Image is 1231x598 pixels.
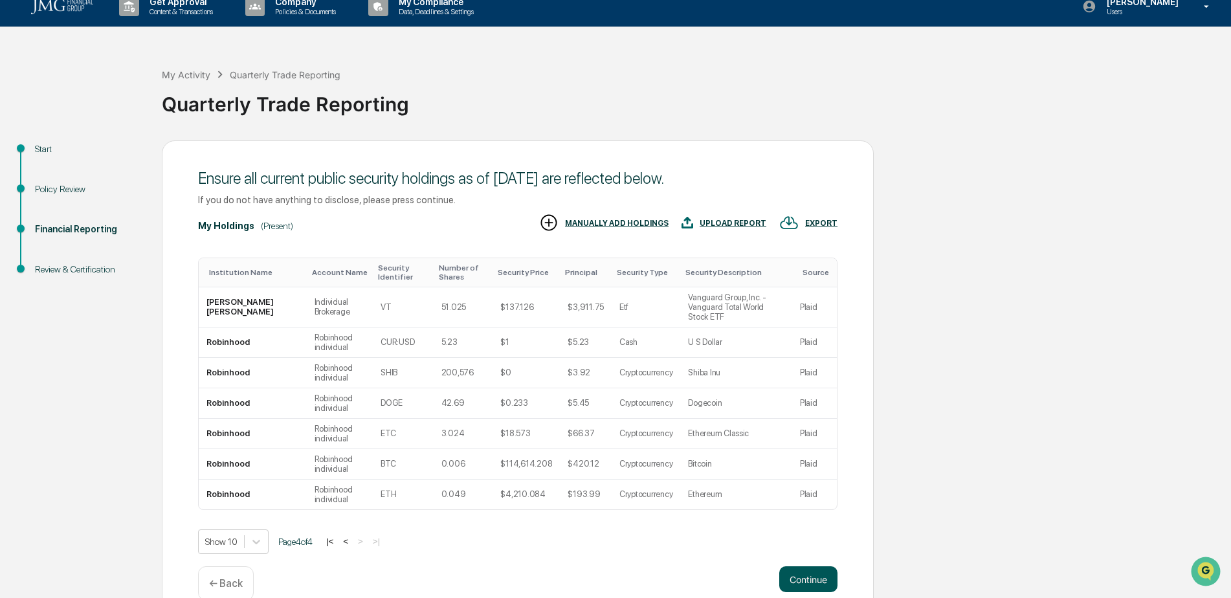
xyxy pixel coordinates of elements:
[560,388,612,419] td: $5.45
[805,219,837,228] div: EXPORT
[373,480,433,509] td: ETH
[560,480,612,509] td: $193.99
[565,268,606,277] div: Toggle SortBy
[35,183,141,196] div: Policy Review
[265,7,342,16] p: Policies & Documents
[198,221,254,231] div: My Holdings
[493,388,560,419] td: $0.233
[307,419,373,449] td: Robinhood individual
[220,103,236,118] button: Start new chat
[26,163,83,176] span: Preclearance
[700,219,766,228] div: UPLOAD REPORT
[434,287,493,327] td: 51.025
[434,419,493,449] td: 3.024
[261,221,293,231] div: (Present)
[199,388,307,419] td: Robinhood
[680,449,792,480] td: Bitcoin
[612,419,680,449] td: Cryptocurrency
[612,327,680,358] td: Cash
[230,69,340,80] div: Quarterly Trade Reporting
[8,183,87,206] a: 🔎Data Lookup
[792,419,837,449] td: Plaid
[307,480,373,509] td: Robinhood individual
[44,112,164,122] div: We're available if you need us!
[560,358,612,388] td: $3.92
[680,358,792,388] td: Shiba Inu
[8,158,89,181] a: 🖐️Preclearance
[369,536,384,547] button: >|
[91,219,157,229] a: Powered byPylon
[198,169,837,188] div: Ensure all current public security holdings as of [DATE] are reflected below.
[373,449,433,480] td: BTC
[26,188,82,201] span: Data Lookup
[278,537,313,547] span: Page 4 of 4
[792,327,837,358] td: Plaid
[89,158,166,181] a: 🗄️Attestations
[493,480,560,509] td: $4,210.084
[209,268,302,277] div: Toggle SortBy
[560,449,612,480] td: $420.12
[434,449,493,480] td: 0.006
[373,327,433,358] td: CUR:USD
[779,566,837,592] button: Continue
[307,449,373,480] td: Robinhood individual
[680,287,792,327] td: Vanguard Group, Inc. - Vanguard Total World Stock ETF
[139,7,219,16] p: Content & Transactions
[162,82,1225,116] div: Quarterly Trade Reporting
[307,327,373,358] td: Robinhood individual
[35,263,141,276] div: Review & Certification
[434,327,493,358] td: 5.23
[199,449,307,480] td: Robinhood
[434,480,493,509] td: 0.049
[312,268,368,277] div: Toggle SortBy
[13,99,36,122] img: 1746055101610-c473b297-6a78-478c-a979-82029cc54cd1
[199,480,307,509] td: Robinhood
[1190,555,1225,590] iframe: Open customer support
[439,263,488,282] div: Toggle SortBy
[307,287,373,327] td: Individual Brokerage
[373,287,433,327] td: VT
[354,536,367,547] button: >
[44,99,212,112] div: Start new chat
[803,268,832,277] div: Toggle SortBy
[162,69,210,80] div: My Activity
[199,358,307,388] td: Robinhood
[493,358,560,388] td: $0
[13,27,236,48] p: How can we help?
[792,287,837,327] td: Plaid
[680,419,792,449] td: Ethereum Classic
[107,163,161,176] span: Attestations
[565,219,669,228] div: MANUALLY ADD HOLDINGS
[307,388,373,419] td: Robinhood individual
[13,189,23,199] div: 🔎
[612,388,680,419] td: Cryptocurrency
[434,388,493,419] td: 42.69
[94,164,104,175] div: 🗄️
[792,358,837,388] td: Plaid
[539,213,559,232] img: MANUALLY ADD HOLDINGS
[209,577,243,590] p: ← Back
[373,388,433,419] td: DOGE
[388,7,480,16] p: Data, Deadlines & Settings
[685,268,787,277] div: Toggle SortBy
[612,287,680,327] td: Etf
[199,327,307,358] td: Robinhood
[617,268,675,277] div: Toggle SortBy
[612,449,680,480] td: Cryptocurrency
[13,164,23,175] div: 🖐️
[129,219,157,229] span: Pylon
[198,194,837,205] div: If you do not have anything to disclose, please press continue.
[779,213,799,232] img: EXPORT
[373,419,433,449] td: ETC
[612,358,680,388] td: Cryptocurrency
[493,327,560,358] td: $1
[680,327,792,358] td: U S Dollar
[560,327,612,358] td: $5.23
[35,223,141,236] div: Financial Reporting
[373,358,433,388] td: SHIB
[792,480,837,509] td: Plaid
[493,287,560,327] td: $137.126
[1096,7,1185,16] p: Users
[560,287,612,327] td: $3,911.75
